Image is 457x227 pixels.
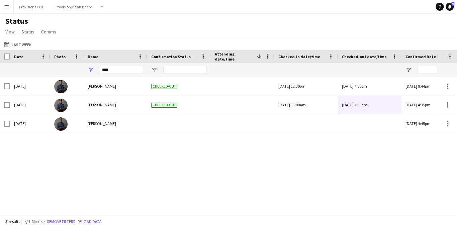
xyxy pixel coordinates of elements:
button: Open Filter Menu [405,67,412,73]
div: [DATE] 4:45pm [401,114,448,133]
span: Checked-out date/time [342,54,387,59]
div: [DATE] 7:00pm [342,77,397,95]
a: Comms [38,27,59,36]
input: Confirmation Status Filter Input [163,66,207,74]
button: Remove filters [46,218,76,225]
span: Status [21,29,34,35]
span: Checked-out [151,84,177,89]
span: 1 filter set [28,219,46,224]
button: Provisions Staff Board [50,0,98,13]
input: Name Filter Input [100,66,143,74]
span: Checked-out [151,103,177,108]
img: Akil Walton [54,99,68,112]
div: [DATE] [10,96,50,114]
a: 9 [446,3,454,11]
span: Confirmation Status [151,54,191,59]
span: [PERSON_NAME] [88,121,116,126]
div: [DATE] 12:30pm [278,77,334,95]
button: Reload data [76,218,103,225]
span: Attending date/time [215,51,254,62]
a: Status [19,27,37,36]
button: Last Week [3,40,33,48]
input: Confirmed Date Filter Input [418,66,444,74]
span: Comms [41,29,56,35]
span: 9 [451,2,454,6]
span: [PERSON_NAME] [88,84,116,89]
div: [DATE] 4:35pm [401,96,448,114]
div: [DATE] 11:00am [278,96,334,114]
span: [PERSON_NAME] [88,102,116,107]
span: Name [88,54,98,59]
div: [DATE] [10,77,50,95]
span: Confirmed Date [405,54,436,59]
span: Photo [54,54,66,59]
span: Date [14,54,23,59]
img: Akil Walton [54,117,68,131]
div: [DATE] 2:00am [342,96,397,114]
button: Open Filter Menu [151,67,157,73]
img: Akil Walton [54,80,68,93]
a: View [3,27,17,36]
span: Checked-in date/time [278,54,320,59]
span: View [5,29,15,35]
div: [DATE] 8:44pm [401,77,448,95]
button: Provisions FOH [14,0,50,13]
div: [DATE] [10,114,50,133]
button: Open Filter Menu [88,67,94,73]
